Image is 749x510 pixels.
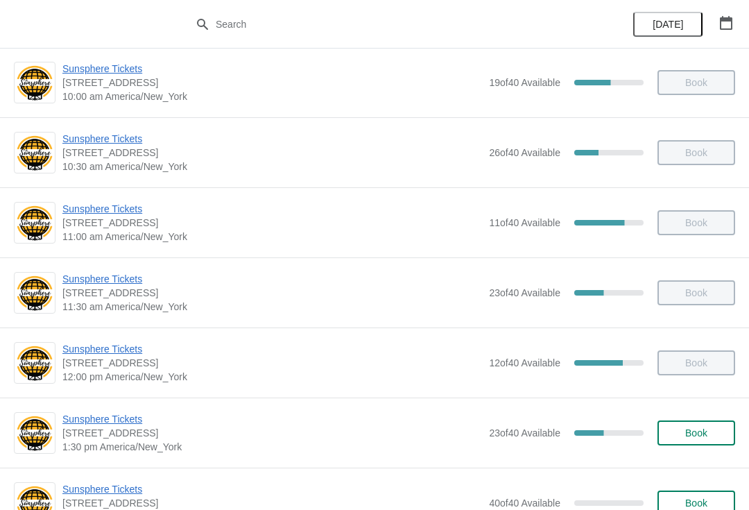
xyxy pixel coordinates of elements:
span: [STREET_ADDRESS] [62,146,482,160]
span: [STREET_ADDRESS] [62,216,482,230]
span: [STREET_ADDRESS] [62,286,482,300]
span: 23 of 40 Available [489,427,560,439]
img: Sunsphere Tickets | 810 Clinch Avenue, Knoxville, TN, USA | 1:30 pm America/New_York [15,414,55,452]
span: 23 of 40 Available [489,287,560,298]
span: 11:00 am America/New_York [62,230,482,244]
span: 10:00 am America/New_York [62,90,482,103]
img: Sunsphere Tickets | 810 Clinch Avenue, Knoxville, TN, USA | 11:00 am America/New_York [15,204,55,242]
span: Book [685,498,707,509]
span: 11:30 am America/New_York [62,300,482,314]
button: [DATE] [633,12,703,37]
span: Book [685,427,707,439]
img: Sunsphere Tickets | 810 Clinch Avenue, Knoxville, TN, USA | 12:00 pm America/New_York [15,344,55,382]
img: Sunsphere Tickets | 810 Clinch Avenue, Knoxville, TN, USA | 11:30 am America/New_York [15,274,55,312]
span: 10:30 am America/New_York [62,160,482,173]
span: Sunsphere Tickets [62,132,482,146]
span: [STREET_ADDRESS] [62,76,482,90]
img: Sunsphere Tickets | 810 Clinch Avenue, Knoxville, TN, USA | 10:30 am America/New_York [15,134,55,172]
span: Sunsphere Tickets [62,482,482,496]
span: 11 of 40 Available [489,217,560,228]
span: 1:30 pm America/New_York [62,440,482,454]
span: 12:00 pm America/New_York [62,370,482,384]
span: [DATE] [653,19,683,30]
span: Sunsphere Tickets [62,272,482,286]
span: 26 of 40 Available [489,147,560,158]
img: Sunsphere Tickets | 810 Clinch Avenue, Knoxville, TN, USA | 10:00 am America/New_York [15,64,55,102]
span: Sunsphere Tickets [62,62,482,76]
span: [STREET_ADDRESS] [62,356,482,370]
span: [STREET_ADDRESS] [62,426,482,440]
span: 19 of 40 Available [489,77,560,88]
span: Sunsphere Tickets [62,202,482,216]
span: Sunsphere Tickets [62,342,482,356]
span: 12 of 40 Available [489,357,560,368]
input: Search [215,12,562,37]
span: [STREET_ADDRESS] [62,496,482,510]
span: Sunsphere Tickets [62,412,482,426]
button: Book [657,420,735,445]
span: 40 of 40 Available [489,498,560,509]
